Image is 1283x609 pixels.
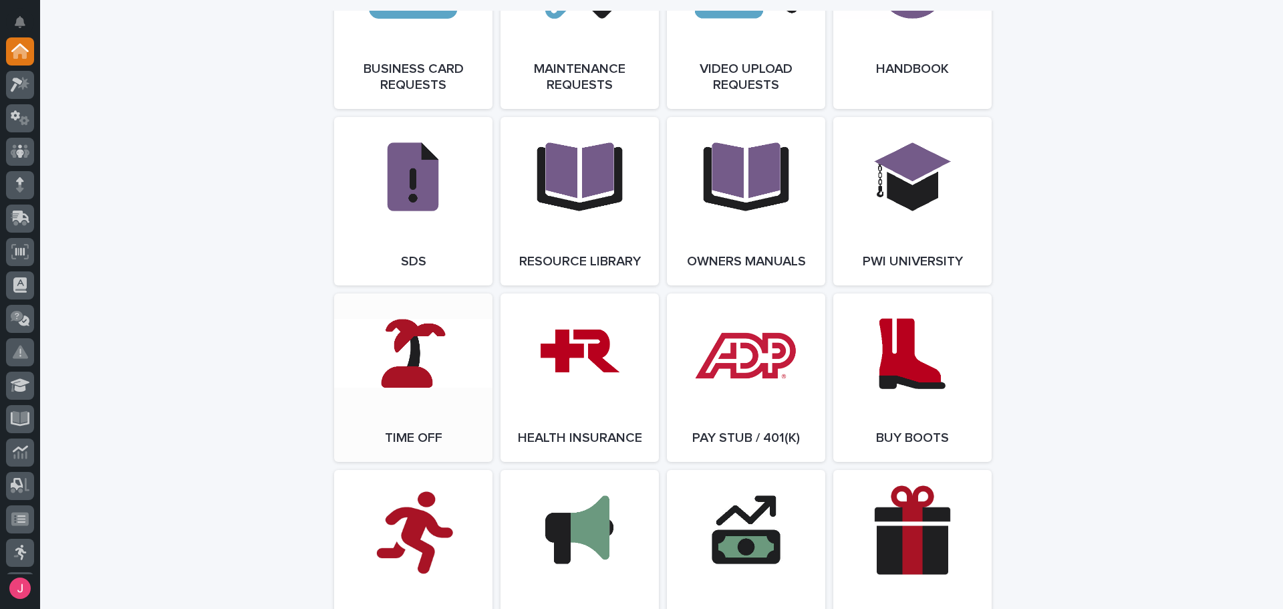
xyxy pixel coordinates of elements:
[6,8,34,36] button: Notifications
[334,293,492,462] a: Time Off
[667,293,825,462] a: Pay Stub / 401(k)
[833,117,992,285] a: PWI University
[501,293,659,462] a: Health Insurance
[6,574,34,602] button: users-avatar
[501,117,659,285] a: Resource Library
[17,16,34,37] div: Notifications
[667,117,825,285] a: Owners Manuals
[334,117,492,285] a: SDS
[833,293,992,462] a: Buy Boots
